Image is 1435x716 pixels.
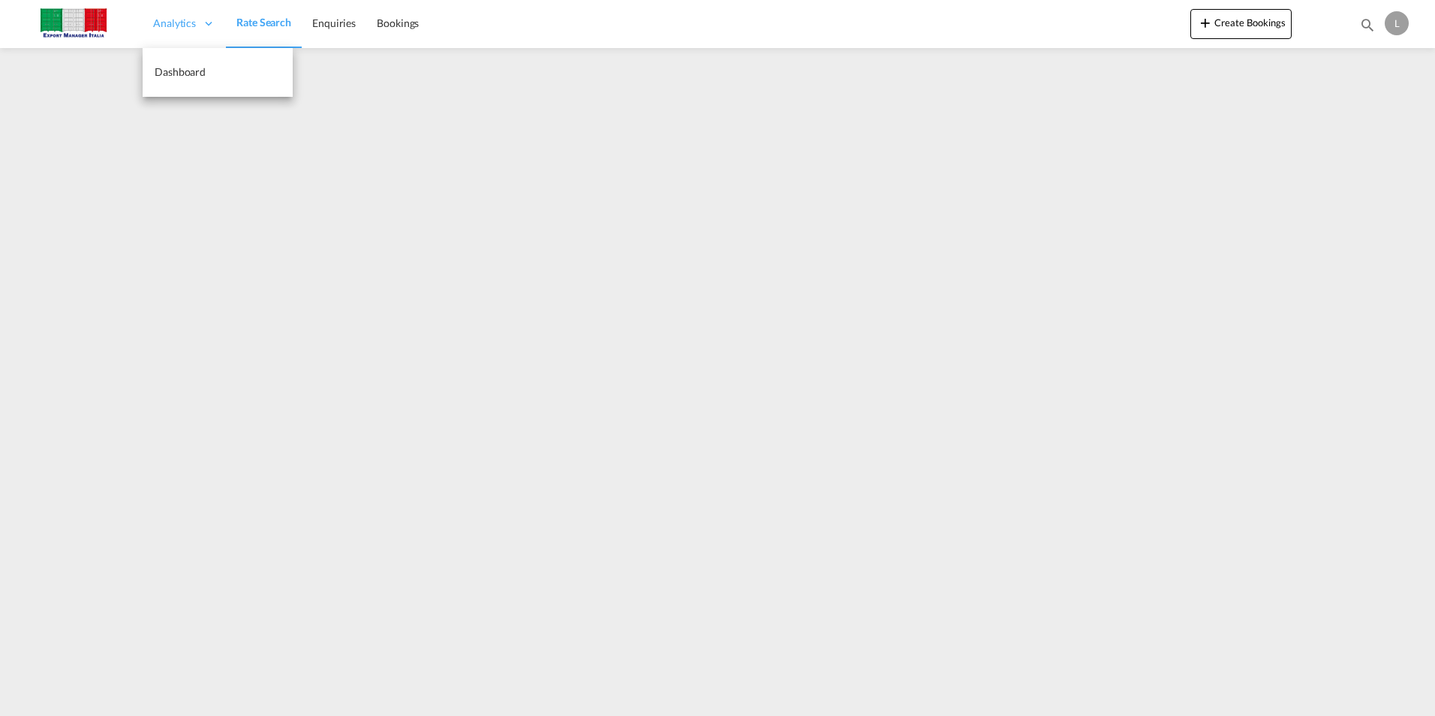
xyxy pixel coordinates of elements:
a: Dashboard [143,48,293,97]
span: Rate Search [236,16,291,29]
button: icon-plus 400-fgCreate Bookings [1190,9,1292,39]
span: Analytics [153,16,196,31]
md-icon: icon-plus 400-fg [1196,14,1214,32]
img: 51022700b14f11efa3148557e262d94e.jpg [23,7,124,41]
md-icon: icon-magnify [1359,17,1376,33]
span: Enquiries [312,17,356,29]
div: L [1385,11,1409,35]
span: Dashboard [155,65,206,78]
div: icon-magnify [1359,17,1376,39]
span: Bookings [377,17,419,29]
